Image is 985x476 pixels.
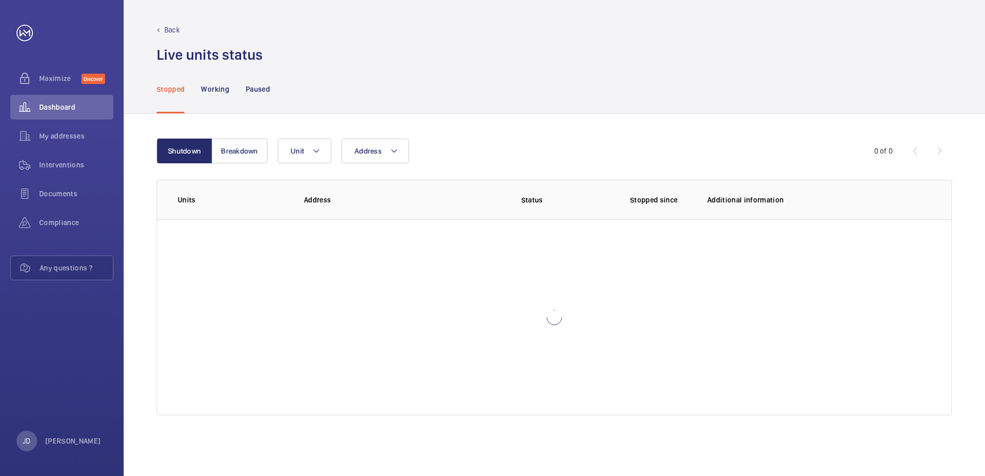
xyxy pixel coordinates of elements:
p: Additional information [707,195,931,205]
span: Any questions ? [40,263,113,273]
p: Stopped [157,84,184,94]
span: Documents [39,189,113,199]
p: JD [23,436,30,446]
div: 0 of 0 [874,146,893,156]
span: Compliance [39,217,113,228]
span: My addresses [39,131,113,141]
p: [PERSON_NAME] [45,436,101,446]
p: Back [164,25,180,35]
p: Address [304,195,450,205]
button: Breakdown [212,139,267,163]
p: Stopped since [630,195,691,205]
span: Address [354,147,382,155]
p: Paused [246,84,270,94]
span: Dashboard [39,102,113,112]
p: Units [178,195,287,205]
span: Interventions [39,160,113,170]
p: Status [457,195,606,205]
p: Working [201,84,229,94]
button: Address [342,139,409,163]
h1: Live units status [157,45,263,64]
button: Shutdown [157,139,212,163]
span: Maximize [39,73,81,83]
span: Unit [291,147,304,155]
span: Discover [81,74,105,84]
button: Unit [278,139,331,163]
